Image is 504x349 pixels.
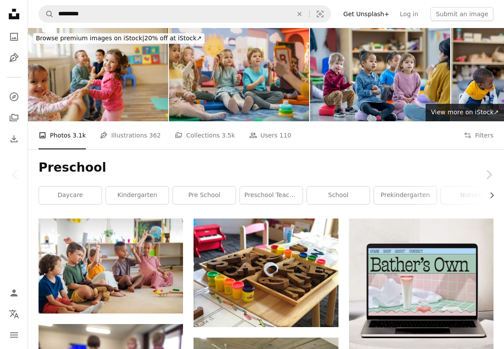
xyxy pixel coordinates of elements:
[240,187,303,204] a: preschool teacher
[175,121,235,149] a: Collections 3.5k
[106,187,169,204] a: kindergarten
[222,130,235,140] span: 3.5k
[39,5,331,23] form: Find visuals sitewide
[39,6,54,22] button: Search Unsplash
[338,7,395,21] a: Get Unsplash+
[36,35,202,42] span: 20% off at iStock ↗
[279,130,291,140] span: 110
[431,109,499,116] span: View more on iStock ↗
[169,28,309,121] img: Cheerful Preschool Educator Playing and Creatively Studying with Multiethnic Kids in Kindergarten...
[5,28,23,46] a: Photos
[395,7,423,21] a: Log in
[5,130,23,148] a: Download History
[310,28,450,121] img: Sing-Along Circle Time!
[307,187,370,204] a: school
[473,133,504,217] a: Next
[28,28,210,49] a: Browse premium images on iStock|20% off at iStock↗
[5,284,23,302] a: Log in / Sign up
[426,104,504,121] a: View more on iStock↗
[39,160,493,176] h1: Preschool
[290,6,309,22] button: Clear
[249,121,291,149] a: Users 110
[5,109,23,127] a: Collections
[310,6,331,22] button: Visual search
[36,35,144,42] span: Browse premium images on iStock |
[374,187,437,204] a: prekindergarten
[430,7,493,21] button: Submit an image
[5,305,23,323] button: Language
[5,49,23,67] a: Illustrations
[5,326,23,344] button: Menu
[173,187,236,204] a: pre school
[39,262,183,270] a: A group of small nursery school children sitting on floor indoors in classroom, raising hands.
[39,219,183,313] img: A group of small nursery school children sitting on floor indoors in classroom, raising hands.
[441,187,504,204] a: nursery
[5,88,23,106] a: Explore
[194,269,338,277] a: brown letters on table
[100,121,161,149] a: Illustrations 362
[464,121,493,149] button: Filters
[39,187,102,204] a: daycare
[194,219,338,327] img: brown letters on table
[149,130,161,140] span: 362
[28,28,168,121] img: Happy kids playing a game of tug of war in playroom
